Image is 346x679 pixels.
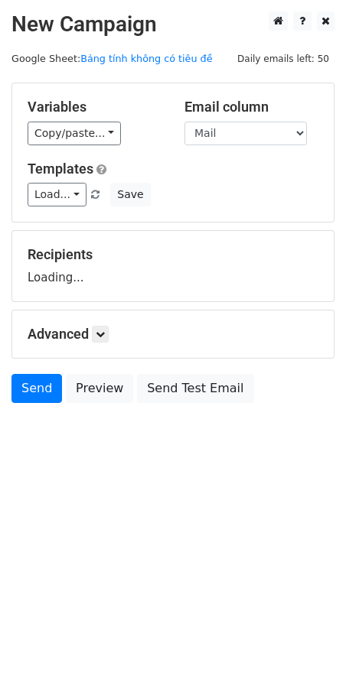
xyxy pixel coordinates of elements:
a: Daily emails left: 50 [232,53,335,64]
span: Daily emails left: 50 [232,50,335,67]
a: Send [11,374,62,403]
button: Save [110,183,150,206]
a: Bảng tính không có tiêu đề [80,53,212,64]
a: Send Test Email [137,374,253,403]
a: Templates [28,161,93,177]
a: Copy/paste... [28,122,121,145]
h5: Recipients [28,246,318,263]
a: Preview [66,374,133,403]
h5: Email column [184,99,318,115]
h2: New Campaign [11,11,335,37]
h5: Variables [28,99,162,115]
div: Loading... [28,246,318,286]
small: Google Sheet: [11,53,213,64]
h5: Advanced [28,326,318,343]
a: Load... [28,183,86,206]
